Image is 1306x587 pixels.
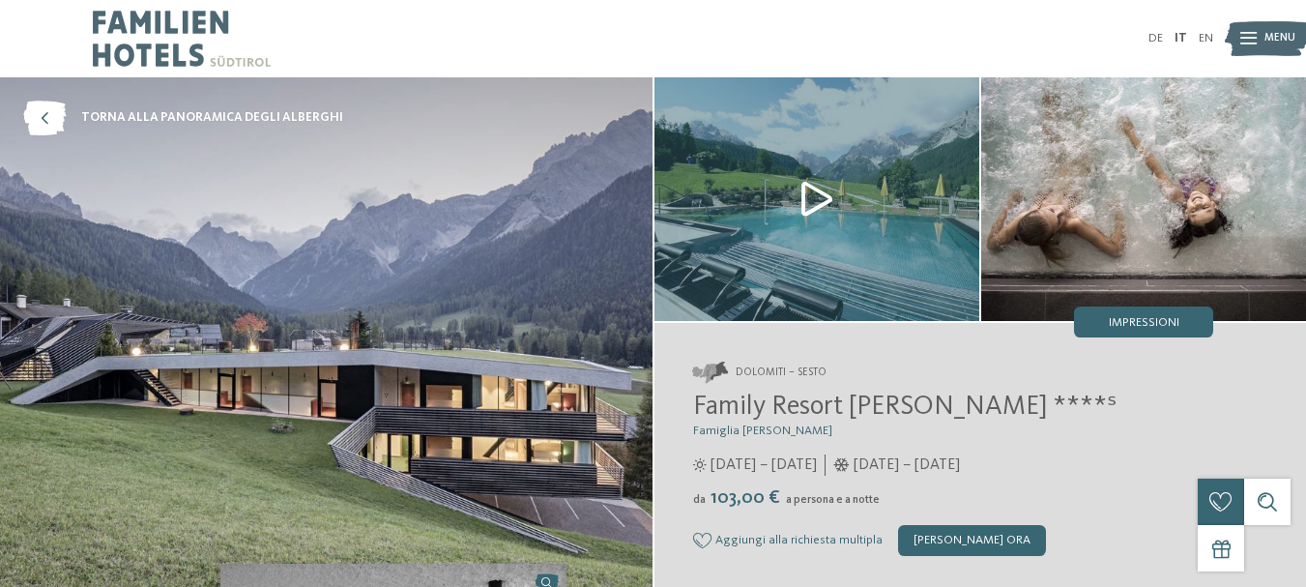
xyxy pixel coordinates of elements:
[693,458,707,472] i: Orari d'apertura estate
[786,494,880,506] span: a persona e a notte
[1175,32,1187,44] a: IT
[708,488,784,508] span: 103,00 €
[981,77,1306,321] img: Il nostro family hotel a Sesto, il vostro rifugio sulle Dolomiti.
[833,458,850,472] i: Orari d'apertura inverno
[654,77,979,321] img: Il nostro family hotel a Sesto, il vostro rifugio sulle Dolomiti.
[81,109,343,127] span: torna alla panoramica degli alberghi
[693,394,1117,421] span: Family Resort [PERSON_NAME] ****ˢ
[1109,317,1179,330] span: Impressioni
[711,455,817,476] span: [DATE] – [DATE]
[1199,32,1213,44] a: EN
[854,455,960,476] span: [DATE] – [DATE]
[1264,31,1295,46] span: Menu
[693,425,832,437] span: Famiglia [PERSON_NAME]
[23,101,343,135] a: torna alla panoramica degli alberghi
[1148,32,1163,44] a: DE
[898,525,1046,556] div: [PERSON_NAME] ora
[715,534,883,547] span: Aggiungi alla richiesta multipla
[736,366,827,381] span: Dolomiti – Sesto
[693,494,706,506] span: da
